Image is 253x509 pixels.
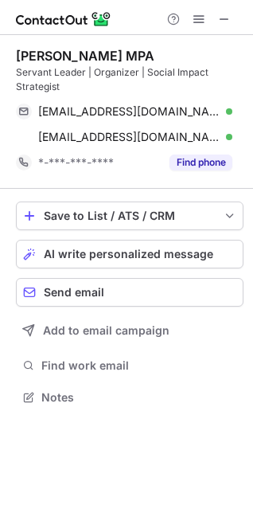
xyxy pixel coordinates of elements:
div: Save to List / ATS / CRM [44,209,216,222]
img: ContactOut v5.3.10 [16,10,111,29]
div: [PERSON_NAME] MPA [16,48,154,64]
button: Send email [16,278,243,307]
button: Add to email campaign [16,316,243,345]
span: AI write personalized message [44,248,213,260]
span: Find work email [41,358,237,373]
button: Find work email [16,354,243,377]
span: Add to email campaign [43,324,169,337]
span: [EMAIL_ADDRESS][DOMAIN_NAME] [38,104,220,119]
button: Notes [16,386,243,409]
span: Notes [41,390,237,405]
span: Send email [44,286,104,299]
button: Reveal Button [169,155,232,170]
div: Servant Leader | Organizer | Social Impact Strategist [16,65,243,94]
button: AI write personalized message [16,240,243,268]
button: save-profile-one-click [16,202,243,230]
span: [EMAIL_ADDRESS][DOMAIN_NAME] [38,130,220,144]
